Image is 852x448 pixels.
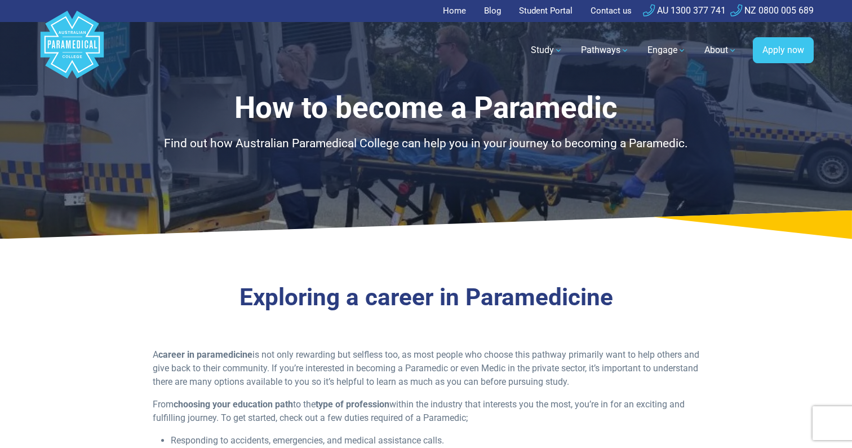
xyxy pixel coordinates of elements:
[153,398,700,425] p: From to the within the industry that interests you the most, you’re in for an exciting and fulfil...
[158,349,252,360] strong: career in paramedicine
[643,5,726,16] a: AU 1300 377 741
[698,34,744,66] a: About
[574,34,636,66] a: Pathways
[171,434,700,447] li: Responding to accidents, emergencies, and medical assistance calls.
[96,90,756,126] h1: How to become a Paramedic
[730,5,814,16] a: NZ 0800 005 689
[38,22,106,79] a: Australian Paramedical College
[96,283,756,312] h2: Exploring a career in Paramedicine
[96,135,756,153] p: Find out how Australian Paramedical College can help you in your journey to becoming a Paramedic.
[153,348,700,389] p: A is not only rewarding but selfless too, as most people who choose this pathway primarily want t...
[174,399,293,410] strong: choosing your education path
[316,399,389,410] strong: type of profession
[641,34,693,66] a: Engage
[524,34,570,66] a: Study
[753,37,814,63] a: Apply now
